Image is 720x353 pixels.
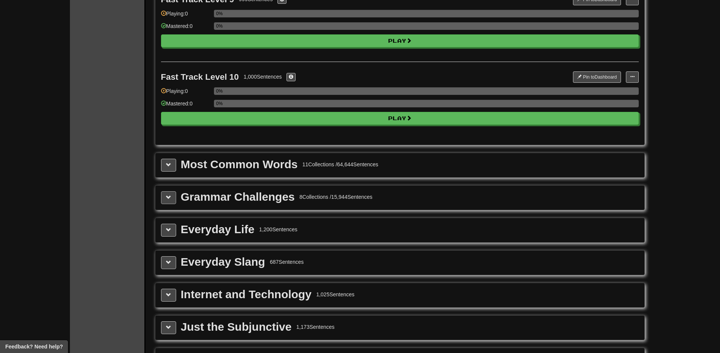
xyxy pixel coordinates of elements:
div: 687 Sentences [270,258,304,266]
button: Play [161,34,639,47]
div: Everyday Life [181,224,254,235]
div: Mastered: 0 [161,100,210,112]
div: Just the Subjunctive [181,321,291,333]
div: Playing: 0 [161,87,210,100]
div: 1,173 Sentences [296,323,334,331]
div: Mastered: 0 [161,22,210,35]
span: Open feedback widget [5,343,63,350]
div: 1,000 Sentences [243,73,282,81]
div: 11 Collections / 64,644 Sentences [302,161,378,168]
div: 8 Collections / 15,944 Sentences [299,193,372,201]
div: 1,200 Sentences [259,226,297,233]
div: Fast Track Level 10 [161,72,239,82]
div: Most Common Words [181,159,297,170]
button: Pin toDashboard [573,71,621,83]
div: Playing: 0 [161,10,210,22]
div: Internet and Technology [181,289,311,300]
div: 1,025 Sentences [316,291,355,298]
div: Grammar Challenges [181,191,295,203]
button: Play [161,112,639,125]
div: Everyday Slang [181,256,265,268]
